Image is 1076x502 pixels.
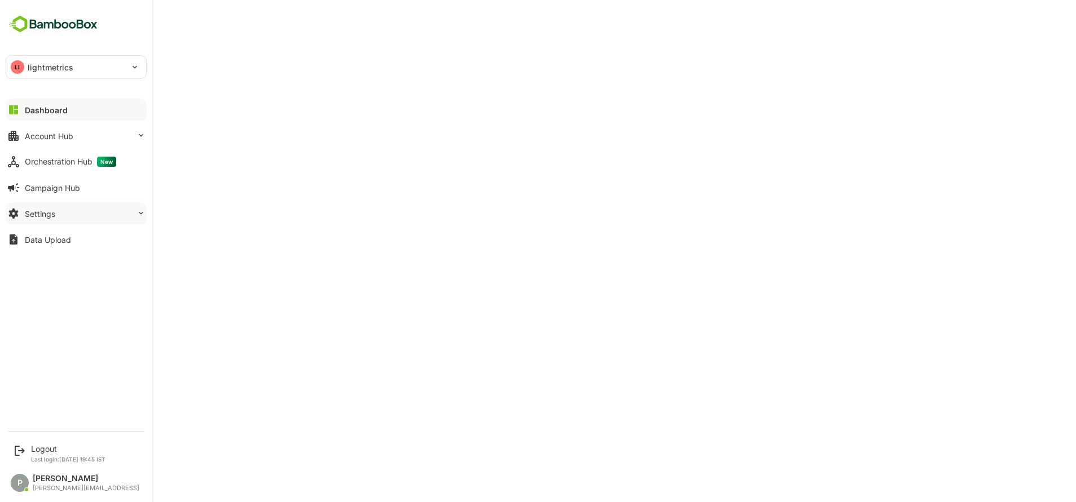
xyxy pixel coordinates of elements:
[25,131,73,141] div: Account Hub
[6,14,101,35] img: BambooboxFullLogoMark.5f36c76dfaba33ec1ec1367b70bb1252.svg
[33,474,139,483] div: [PERSON_NAME]
[6,99,147,121] button: Dashboard
[31,456,105,463] p: Last login: [DATE] 19:45 IST
[6,125,147,147] button: Account Hub
[25,183,80,193] div: Campaign Hub
[31,444,105,454] div: Logout
[25,209,55,219] div: Settings
[28,61,74,73] p: lightmetrics
[25,105,68,115] div: Dashboard
[6,176,147,199] button: Campaign Hub
[11,474,29,492] div: P
[33,485,139,492] div: [PERSON_NAME][EMAIL_ADDRESS]
[25,157,116,167] div: Orchestration Hub
[11,60,24,74] div: LI
[6,228,147,251] button: Data Upload
[25,235,71,245] div: Data Upload
[6,56,146,78] div: LIlightmetrics
[6,150,147,173] button: Orchestration HubNew
[6,202,147,225] button: Settings
[97,157,116,167] span: New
